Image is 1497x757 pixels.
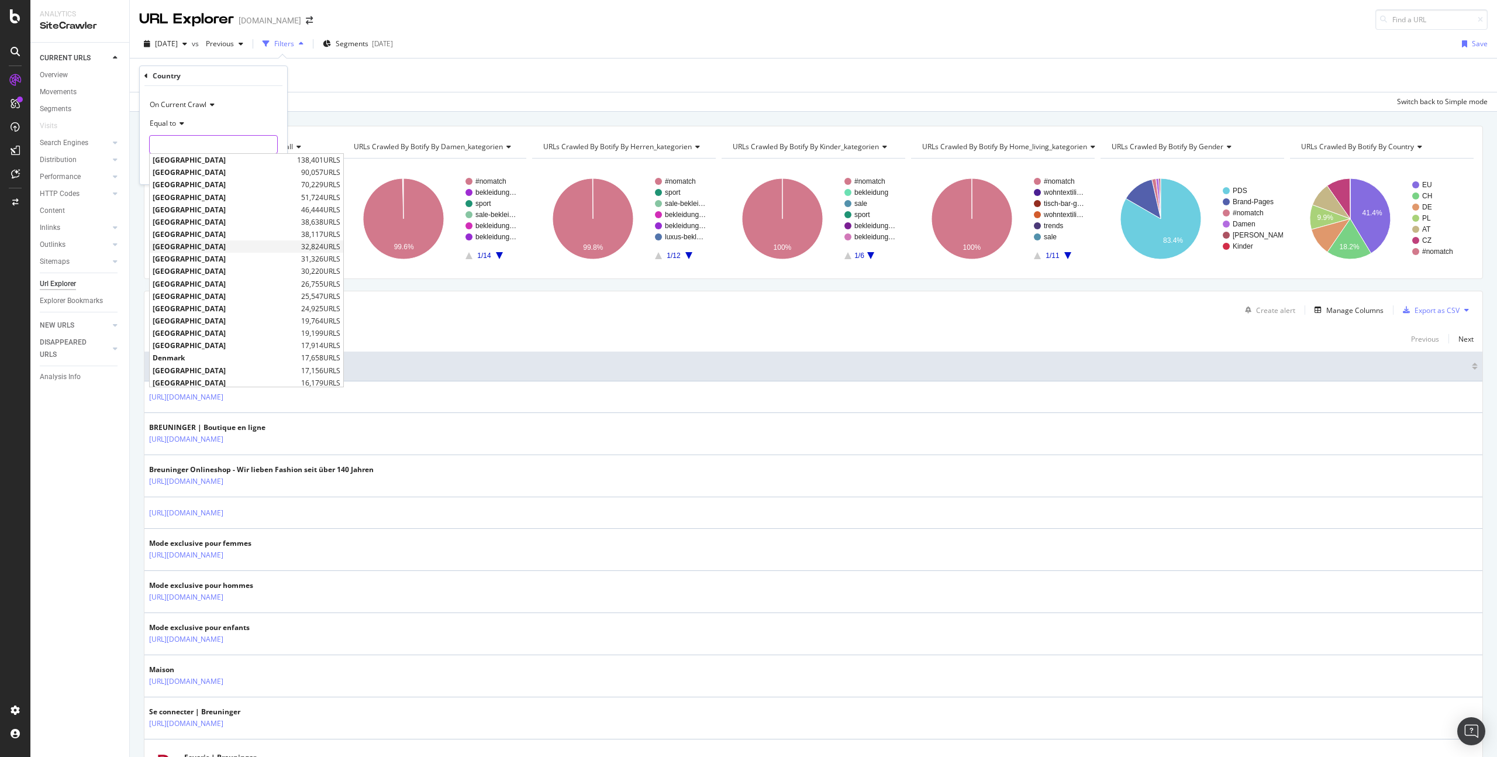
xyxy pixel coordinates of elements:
text: CH [1422,192,1432,200]
a: Sitemaps [40,256,109,268]
div: HTTP Codes [40,188,80,200]
div: Search Engines [40,137,88,149]
h4: URLs Crawled By Botify By kinder_kategorien [730,137,896,156]
text: sale-beklei… [475,211,516,219]
span: URLs Crawled By Botify By gender [1112,142,1223,152]
h4: URLs Crawled By Botify By herren_kategorien [541,137,709,156]
span: 138,401 URLS [297,155,340,165]
a: [URL][DOMAIN_NAME] [149,433,223,445]
text: luxus-bekl… [665,233,703,241]
text: 1/12 [667,252,681,260]
span: 32,824 URLS [301,242,340,252]
span: 46,444 URLS [301,205,340,215]
text: #nomatch [854,177,885,185]
div: Url Explorer [40,278,76,290]
span: [GEOGRAPHIC_DATA] [153,205,298,215]
a: [URL][DOMAIN_NAME] [149,634,223,645]
button: Filters [258,35,308,53]
span: URLs Crawled By Botify By country [1301,142,1414,152]
span: URLs Crawled By Botify By kinder_kategorien [733,142,879,152]
span: 17,156 URLS [301,366,340,376]
a: Overview [40,69,121,81]
span: [GEOGRAPHIC_DATA] [153,217,298,227]
span: [GEOGRAPHIC_DATA] [153,167,298,177]
text: sale-beklei… [665,199,705,208]
text: #nomatch [665,177,696,185]
text: 99.6% [394,243,414,251]
text: bekleidung… [475,188,516,197]
span: [GEOGRAPHIC_DATA] [153,316,298,326]
a: NEW URLS [40,319,109,332]
div: Open Intercom Messenger [1457,717,1485,745]
span: 30,220 URLS [301,266,340,276]
span: 51,724 URLS [301,192,340,202]
h4: URLs Crawled By Botify By gender [1109,137,1274,156]
div: SiteCrawler [40,19,120,33]
text: 83.4% [1163,236,1183,245]
div: Segments [40,103,71,115]
div: Mode exclusive pour femmes [149,538,274,549]
h4: URLs Crawled By Botify By home_living_kategorien [920,137,1105,156]
span: [GEOGRAPHIC_DATA] [153,155,294,165]
div: Mode exclusive pour hommes [149,580,274,591]
text: 1/11 [1046,252,1060,260]
text: 9.9% [1317,214,1333,222]
div: Inlinks [40,222,60,234]
span: Denmark [153,353,298,363]
div: Outlinks [40,239,65,251]
a: [URL][DOMAIN_NAME] [149,718,223,730]
a: Movements [40,86,121,98]
a: Explorer Bookmarks [40,295,121,307]
a: HTTP Codes [40,188,109,200]
button: [DATE] [139,35,192,53]
button: Switch back to Simple mode [1392,92,1488,111]
button: Manage Columns [1310,303,1384,317]
div: arrow-right-arrow-left [306,16,313,25]
span: [GEOGRAPHIC_DATA] [153,366,298,376]
span: 38,638 URLS [301,217,340,227]
a: [URL][DOMAIN_NAME] [149,591,223,603]
h4: URLs Crawled By Botify By damen_kategorien [351,137,520,156]
button: Save [1457,35,1488,53]
div: CURRENT URLS [40,52,91,64]
text: #nomatch [1422,247,1453,256]
span: 26,755 URLS [301,279,340,289]
a: [URL][DOMAIN_NAME] [149,507,223,519]
a: Url Explorer [40,278,121,290]
span: [GEOGRAPHIC_DATA] [153,229,298,239]
span: vs [192,39,201,49]
div: Save [1472,39,1488,49]
text: AT [1422,225,1431,233]
div: [DOMAIN_NAME] [239,15,301,26]
text: bekleidung… [665,211,706,219]
span: 2025 Sep. 8th [155,39,178,49]
text: CZ [1422,236,1432,245]
a: Performance [40,171,109,183]
div: Explorer Bookmarks [40,295,103,307]
a: [URL][DOMAIN_NAME] [149,549,223,561]
text: Damen [1233,220,1255,228]
div: Sitemaps [40,256,70,268]
div: Manage Columns [1326,305,1384,315]
text: bekleidung… [475,222,516,230]
svg: A chart. [1101,168,1283,270]
button: Next [1458,332,1474,346]
span: [GEOGRAPHIC_DATA] [153,266,298,276]
div: Performance [40,171,81,183]
div: Mode exclusive pour enfants [149,622,274,633]
div: Overview [40,69,68,81]
a: CURRENT URLS [40,52,109,64]
text: #nomatch [1233,209,1264,217]
span: [GEOGRAPHIC_DATA] [153,291,298,301]
span: 38,117 URLS [301,229,340,239]
text: wohntextili… [1043,188,1084,197]
div: Export as CSV [1415,305,1460,315]
span: 31,326 URLS [301,254,340,264]
text: bekleidung… [665,222,706,230]
text: #nomatch [1044,177,1075,185]
div: Movements [40,86,77,98]
text: bekleidung… [854,222,895,230]
svg: A chart. [343,168,526,270]
text: sale [854,199,867,208]
a: DISAPPEARED URLS [40,336,109,361]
